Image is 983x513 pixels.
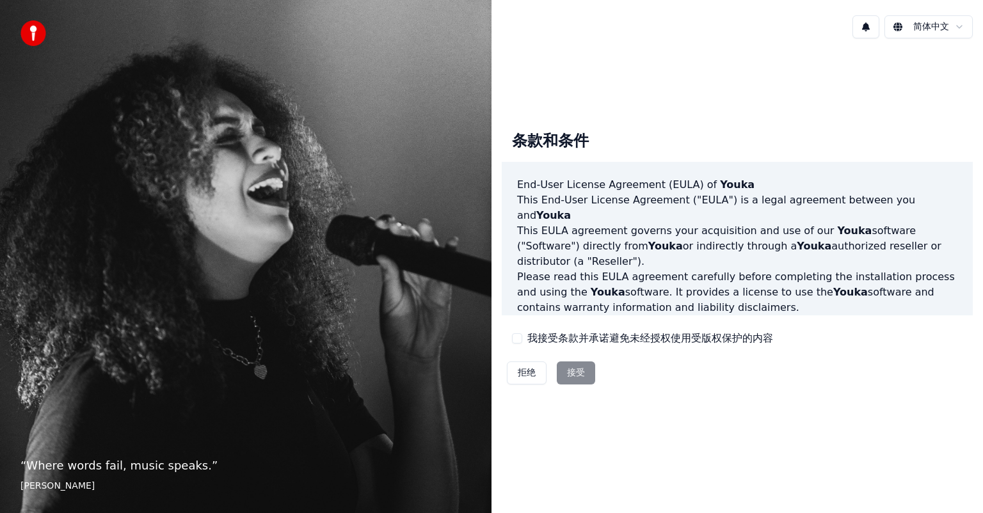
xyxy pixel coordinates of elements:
[837,225,872,237] span: Youka
[502,121,599,162] div: 条款和条件
[517,193,957,223] p: This End-User License Agreement ("EULA") is a legal agreement between you and
[517,223,957,269] p: This EULA agreement governs your acquisition and use of our software ("Software") directly from o...
[648,240,683,252] span: Youka
[507,361,547,384] button: 拒绝
[833,286,868,298] span: Youka
[591,286,625,298] span: Youka
[20,20,46,46] img: youka
[517,315,957,377] p: If you register for a free trial of the software, this EULA agreement will also govern that trial...
[517,177,957,193] h3: End-User License Agreement (EULA) of
[797,240,831,252] span: Youka
[20,480,471,493] footer: [PERSON_NAME]
[536,209,571,221] span: Youka
[720,178,755,191] span: Youka
[527,331,773,346] label: 我接受条款并承诺避免未经授权使用受版权保护的内容
[517,269,957,315] p: Please read this EULA agreement carefully before completing the installation process and using th...
[20,457,471,475] p: “ Where words fail, music speaks. ”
